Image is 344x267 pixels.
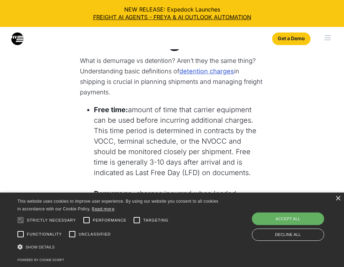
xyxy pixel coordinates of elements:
span: Show details [25,245,55,249]
span: Strictly necessary [27,217,76,223]
div: Accept all [252,212,324,225]
span: Targeting [143,217,168,223]
iframe: Chat Widget [309,233,344,267]
span: Unclassified [78,231,111,237]
div: NEW RELEASE: Expedock Launches [6,6,338,21]
a: Read more [92,206,114,211]
div: Show details [17,242,218,252]
a: Powered by cookie-script [17,258,64,262]
span: Performance [93,217,127,223]
strong: Free time: [94,106,128,114]
div: Decline all [252,229,324,241]
span: Functionality [27,231,62,237]
li: : charges incurred when loaded containers are left at a port terminal past the allotted free time... [94,188,264,241]
li: amount of time that carrier equipment can be used before incurring additional charges. This time ... [94,104,264,178]
a: FREIGHT AI AGENTS - FREYA & AI OUTLOOK AUTOMATION [6,13,338,21]
a: detention charges [179,66,234,77]
strong: Demurrage [94,189,132,198]
div: Close [335,196,341,201]
a: Get a Demo [272,33,311,45]
div: menu [313,27,344,49]
span: This website uses cookies to improve user experience. By using our website you consent to all coo... [17,199,218,212]
p: What is demurrage vs detention? Aren’t they the same thing? Understanding basic definitions of in... [80,56,264,98]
